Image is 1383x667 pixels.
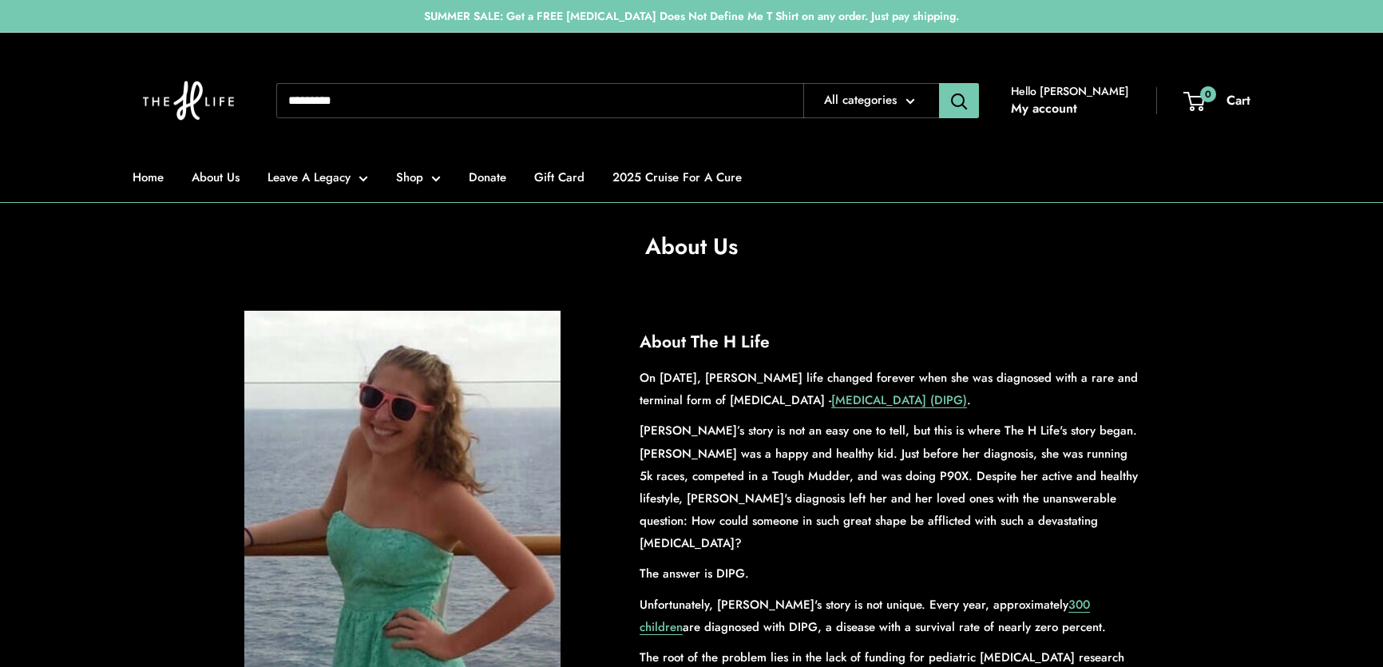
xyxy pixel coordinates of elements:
a: Donate [469,166,506,189]
p: On [DATE], [PERSON_NAME] life changed forever when she was diagnosed with a rare and terminal for... [640,367,1139,411]
h2: About The H Life [640,330,1139,355]
a: Leave A Legacy [267,166,368,189]
a: [MEDICAL_DATA] (DIPG) [831,391,967,409]
p: [PERSON_NAME]’s story is not an easy one to tell, but this is where The H Life's story began. [PE... [640,419,1139,554]
span: Hello [PERSON_NAME] [1011,81,1129,101]
a: 0 Cart [1185,89,1250,113]
a: 300 children [640,596,1090,636]
span: 0 [1200,85,1216,101]
a: My account [1011,97,1077,121]
p: Unfortunately, [PERSON_NAME]'s story is not unique. Every year, approximately are diagnosed with ... [640,594,1139,638]
img: The H Life [133,49,244,153]
button: Search [939,83,979,118]
h1: About Us [645,231,738,263]
input: Search... [276,83,803,118]
span: Cart [1226,91,1250,109]
p: The answer is DIPG. [640,562,1139,585]
a: About Us [192,166,240,189]
a: Gift Card [534,166,585,189]
a: 2025 Cruise For A Cure [612,166,742,189]
a: Home [133,166,164,189]
a: Shop [396,166,441,189]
